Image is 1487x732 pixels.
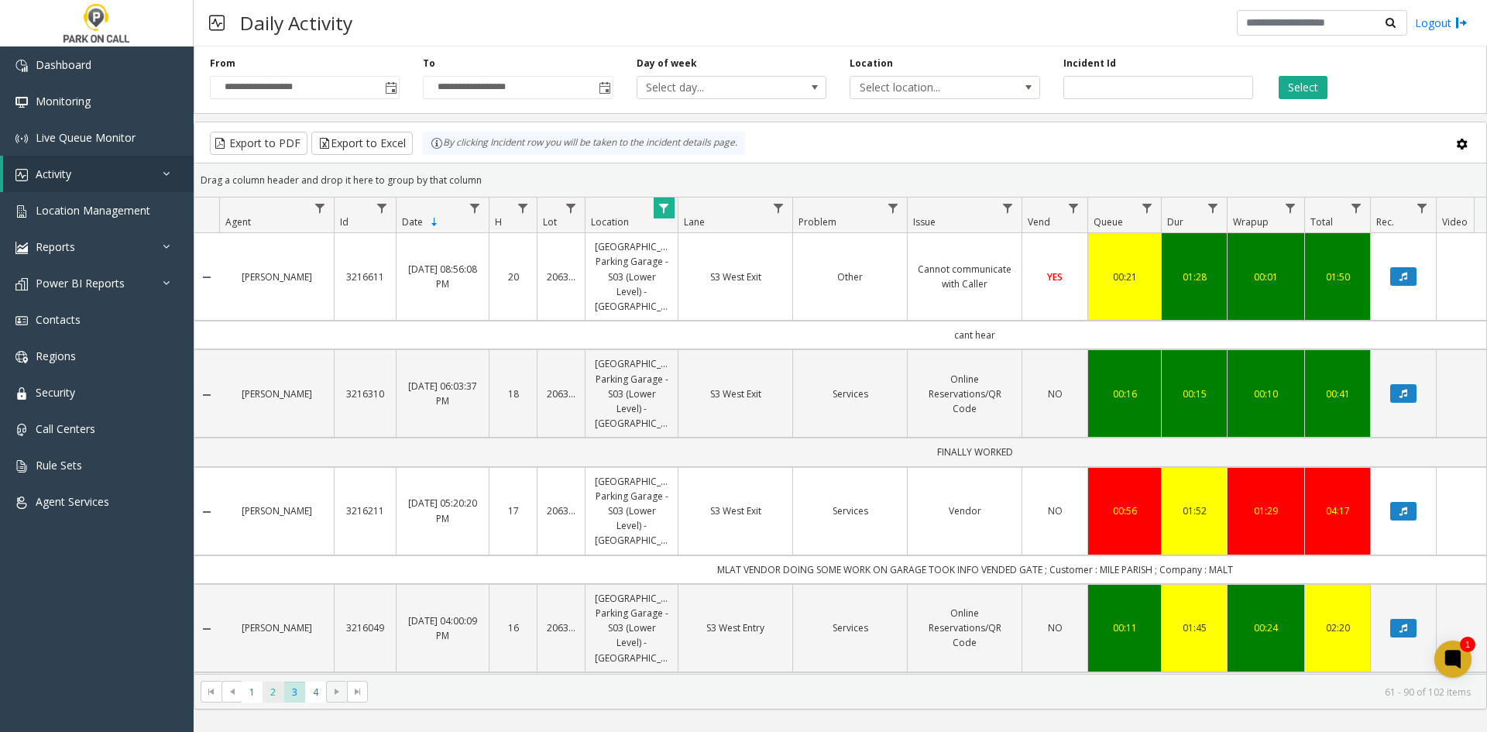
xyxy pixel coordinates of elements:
[3,156,194,192] a: Activity
[311,132,413,155] button: Export to Excel
[1028,215,1050,229] span: Vend
[850,77,1001,98] span: Select location...
[547,270,575,284] a: 206351
[1171,620,1217,635] a: 01:45
[210,57,235,70] label: From
[1280,198,1301,218] a: Wrapup Filter Menu
[406,262,479,291] a: [DATE] 08:56:08 PM
[1233,215,1269,229] span: Wrapup
[431,137,443,149] img: infoIcon.svg
[917,503,1012,518] a: Vendor
[36,276,125,290] span: Power BI Reports
[428,216,441,229] span: Sortable
[495,215,502,229] span: H
[1047,270,1063,284] span: YES
[15,351,28,363] img: 'icon'
[595,591,668,665] a: [GEOGRAPHIC_DATA] Parking Garage - S03 (Lower Level) - [GEOGRAPHIC_DATA]
[1048,387,1063,400] span: NO
[36,94,91,108] span: Monitoring
[15,278,28,290] img: 'icon'
[513,198,534,218] a: H Filter Menu
[36,458,82,473] span: Rule Sets
[1237,270,1295,284] a: 00:01
[596,77,613,98] span: Toggle popup
[36,203,150,218] span: Location Management
[15,205,28,218] img: 'icon'
[344,270,386,284] a: 3216611
[917,262,1012,291] a: Cannot communicate with Caller
[284,682,305,703] span: Page 3
[688,620,783,635] a: S3 West Entry
[194,506,219,518] a: Collapse Details
[228,270,325,284] a: [PERSON_NAME]
[210,132,307,155] button: Export to PDF
[1097,270,1152,284] div: 00:21
[36,385,75,400] span: Security
[802,387,898,401] a: Services
[1032,270,1078,284] a: YES
[1314,620,1361,635] a: 02:20
[1237,387,1295,401] div: 00:10
[326,681,347,703] span: Go to the next page
[310,198,331,218] a: Agent Filter Menu
[232,4,360,42] h3: Daily Activity
[406,379,479,408] a: [DATE] 06:03:37 PM
[499,503,527,518] a: 17
[406,496,479,525] a: [DATE] 05:20:20 PM
[1237,620,1295,635] a: 00:24
[194,389,219,401] a: Collapse Details
[201,681,222,703] span: Go to the first page
[36,421,95,436] span: Call Centers
[352,686,364,698] span: Go to the last page
[499,387,527,401] a: 18
[1442,215,1468,229] span: Video
[1314,270,1361,284] a: 01:50
[15,169,28,181] img: 'icon'
[15,497,28,509] img: 'icon'
[595,356,668,431] a: [GEOGRAPHIC_DATA] Parking Garage - S03 (Lower Level) - [GEOGRAPHIC_DATA]
[499,270,527,284] a: 20
[802,503,898,518] a: Services
[15,424,28,436] img: 'icon'
[654,198,675,218] a: Location Filter Menu
[1171,270,1217,284] a: 01:28
[1346,198,1367,218] a: Total Filter Menu
[226,686,239,698] span: Go to the previous page
[15,242,28,254] img: 'icon'
[194,167,1486,194] div: Drag a column header and drop it here to group by that column
[15,132,28,145] img: 'icon'
[802,620,898,635] a: Services
[340,215,349,229] span: Id
[225,215,251,229] span: Agent
[377,686,1471,699] kendo-pager-info: 61 - 90 of 102 items
[802,270,898,284] a: Other
[372,198,393,218] a: Id Filter Menu
[1097,387,1152,401] a: 00:16
[1237,503,1295,518] a: 01:29
[36,57,91,72] span: Dashboard
[36,167,71,181] span: Activity
[1097,503,1152,518] a: 00:56
[36,312,81,327] span: Contacts
[36,239,75,254] span: Reports
[36,494,109,509] span: Agent Services
[228,503,325,518] a: [PERSON_NAME]
[382,77,399,98] span: Toggle popup
[684,215,705,229] span: Lane
[402,215,423,229] span: Date
[637,57,697,70] label: Day of week
[1097,620,1152,635] div: 00:11
[228,387,325,401] a: [PERSON_NAME]
[1167,215,1183,229] span: Dur
[543,215,557,229] span: Lot
[688,503,783,518] a: S3 West Exit
[1310,215,1333,229] span: Total
[344,387,386,401] a: 3216310
[547,387,575,401] a: 206351
[1171,387,1217,401] div: 00:15
[917,606,1012,651] a: Online Reservations/QR Code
